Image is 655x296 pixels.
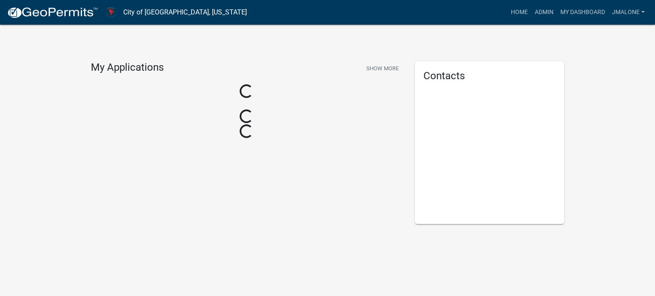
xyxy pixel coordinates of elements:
[531,4,557,20] a: Admin
[609,4,648,20] a: JMalone
[91,61,164,74] h4: My Applications
[507,4,531,20] a: Home
[105,6,116,18] img: City of Harlan, Iowa
[123,5,247,20] a: City of [GEOGRAPHIC_DATA], [US_STATE]
[557,4,609,20] a: My Dashboard
[423,70,556,82] h5: Contacts
[363,61,402,75] button: Show More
